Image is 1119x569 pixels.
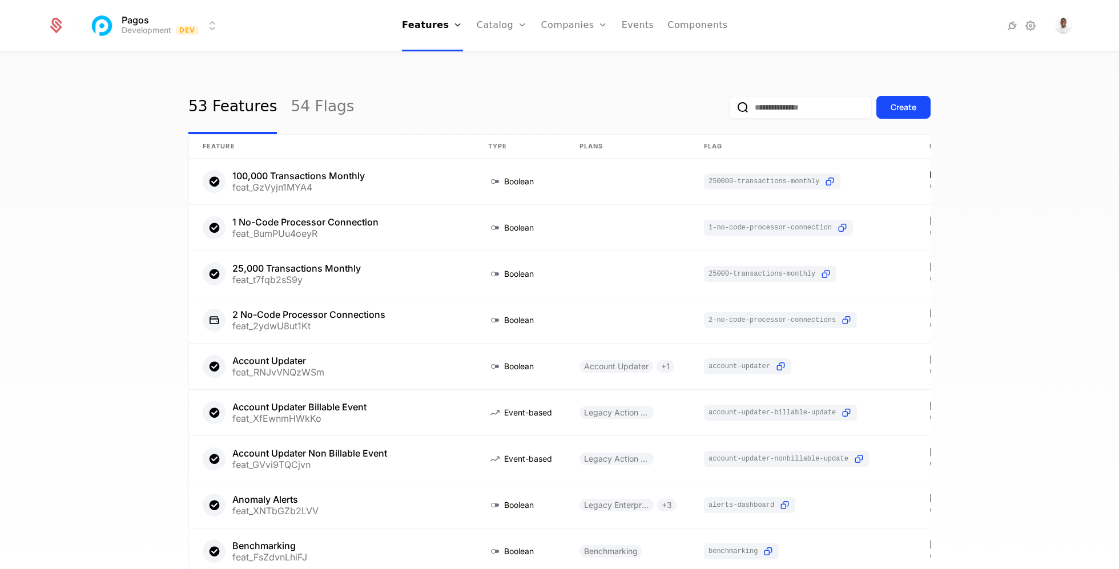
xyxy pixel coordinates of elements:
th: Last Modified [916,135,1052,159]
div: Development [122,25,171,36]
img: Pagos [88,12,116,39]
a: Integrations [1005,19,1019,33]
a: Settings [1024,19,1037,33]
button: Open user button [1056,18,1072,34]
img: LJ Durante [1056,18,1072,34]
a: 54 Flags [291,80,354,134]
span: Pagos [122,15,149,25]
button: Select environment [92,13,220,38]
th: Type [474,135,566,159]
th: Feature [189,135,474,159]
span: Dev [176,26,199,35]
a: 53 Features [188,80,277,134]
div: Create [891,102,916,113]
th: Flag [690,135,916,159]
button: Create [876,96,931,119]
th: Plans [566,135,690,159]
